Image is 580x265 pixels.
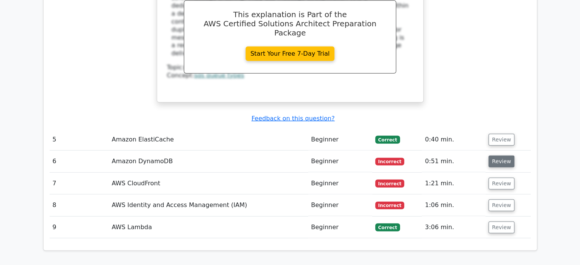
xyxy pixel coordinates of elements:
td: 0:51 min. [422,151,485,172]
button: Review [488,199,514,211]
span: Correct [375,136,400,143]
td: Beginner [308,129,372,151]
td: Beginner [308,151,372,172]
td: Beginner [308,173,372,194]
span: Incorrect [375,158,405,165]
td: AWS Lambda [109,217,308,238]
td: 1:06 min. [422,194,485,216]
td: 5 [50,129,109,151]
td: AWS CloudFront [109,173,308,194]
a: Start Your Free 7-Day Trial [246,47,335,61]
span: Incorrect [375,180,405,187]
td: 7 [50,173,109,194]
div: Concept: [167,72,413,80]
button: Review [488,134,514,146]
button: Review [488,156,514,167]
td: AWS Identity and Access Management (IAM) [109,194,308,216]
td: 6 [50,151,109,172]
button: Review [488,222,514,233]
td: 3:06 min. [422,217,485,238]
td: Amazon DynamoDB [109,151,308,172]
td: 0:40 min. [422,129,485,151]
td: 9 [50,217,109,238]
a: sqs queue types [194,72,244,79]
td: Beginner [308,194,372,216]
button: Review [488,178,514,190]
span: Correct [375,223,400,231]
a: Feedback on this question? [251,115,334,122]
td: Amazon ElastiCache [109,129,308,151]
td: 8 [50,194,109,216]
td: Beginner [308,217,372,238]
td: 1:21 min. [422,173,485,194]
span: Incorrect [375,202,405,209]
div: Topic: [167,64,413,72]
